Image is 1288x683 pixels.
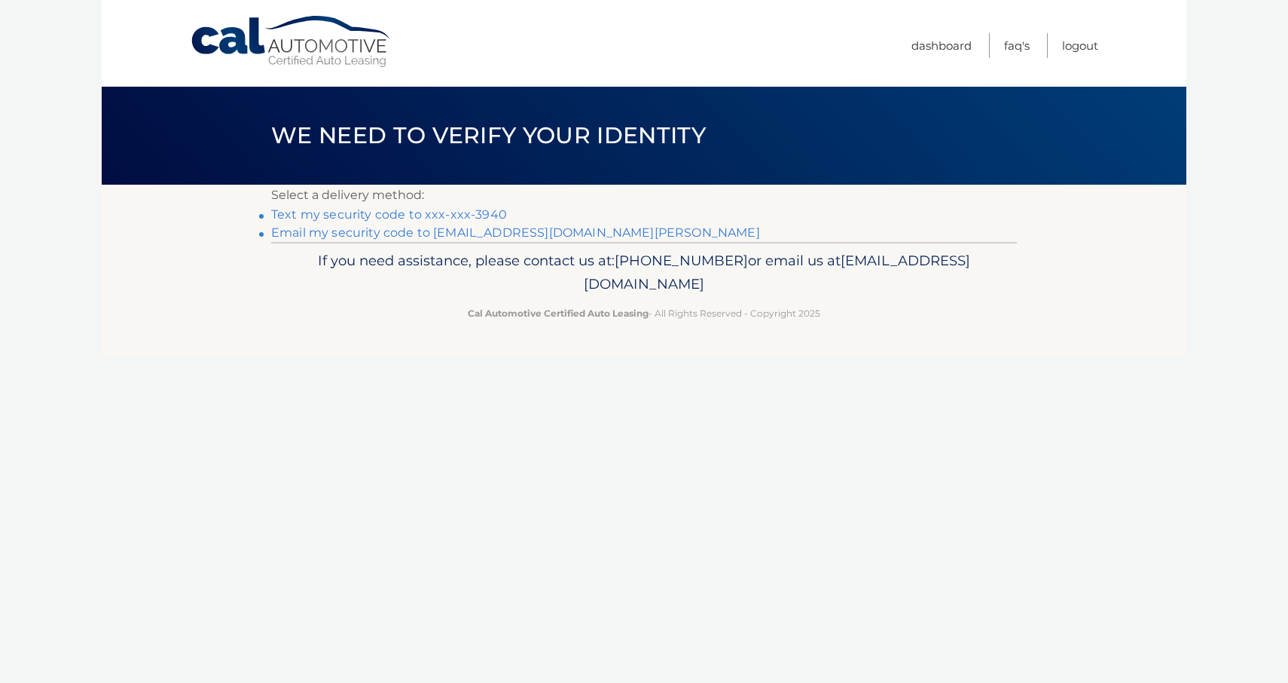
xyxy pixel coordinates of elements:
a: Email my security code to [EMAIL_ADDRESS][DOMAIN_NAME][PERSON_NAME] [271,225,760,240]
a: FAQ's [1004,33,1030,58]
a: Dashboard [911,33,972,58]
a: Logout [1062,33,1098,58]
a: Text my security code to xxx-xxx-3940 [271,207,507,222]
p: - All Rights Reserved - Copyright 2025 [281,305,1007,321]
strong: Cal Automotive Certified Auto Leasing [468,308,649,319]
span: [PHONE_NUMBER] [615,252,748,269]
p: If you need assistance, please contact us at: or email us at [281,249,1007,297]
span: We need to verify your identity [271,121,706,149]
a: Cal Automotive [190,15,393,69]
p: Select a delivery method: [271,185,1017,206]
